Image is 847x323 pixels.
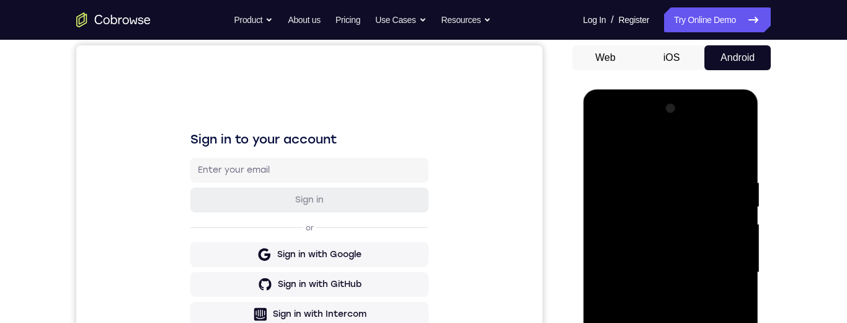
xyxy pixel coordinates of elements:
[114,257,352,281] button: Sign in with Intercom
[114,227,352,252] button: Sign in with GitHub
[639,45,705,70] button: iOS
[704,45,771,70] button: Android
[335,7,360,32] a: Pricing
[441,7,492,32] button: Resources
[583,7,606,32] a: Log In
[227,178,240,188] p: or
[198,293,289,305] div: Sign in with Zendesk
[114,85,352,102] h1: Sign in to your account
[114,197,352,222] button: Sign in with Google
[76,12,151,27] a: Go to the home page
[234,7,273,32] button: Product
[202,233,285,245] div: Sign in with GitHub
[114,286,352,311] button: Sign in with Zendesk
[375,7,426,32] button: Use Cases
[611,12,613,27] span: /
[201,203,285,216] div: Sign in with Google
[114,142,352,167] button: Sign in
[288,7,320,32] a: About us
[122,119,345,131] input: Enter your email
[197,263,290,275] div: Sign in with Intercom
[619,7,649,32] a: Register
[664,7,771,32] a: Try Online Demo
[572,45,639,70] button: Web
